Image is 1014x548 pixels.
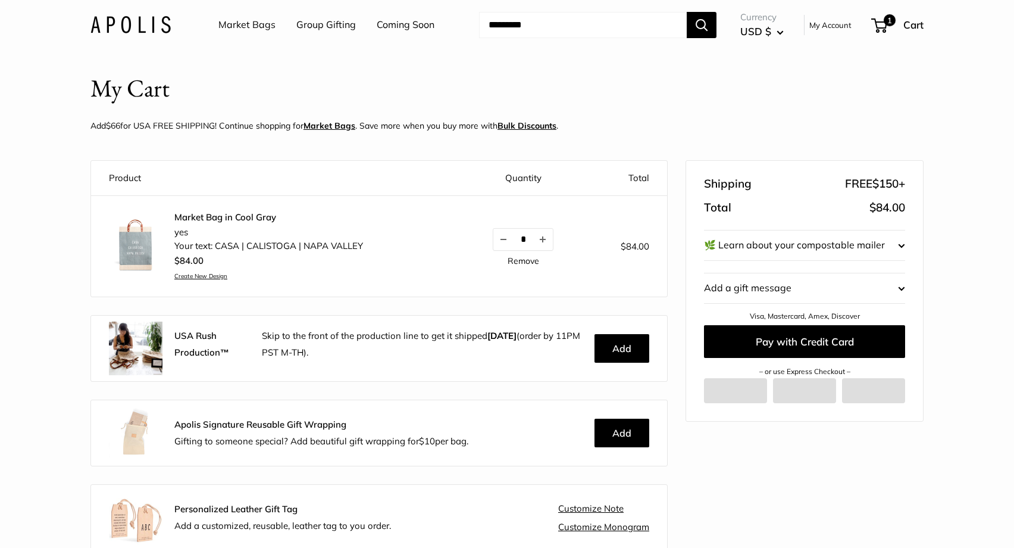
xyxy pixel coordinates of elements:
a: Customize Note [558,503,624,514]
span: 1 [884,14,896,26]
span: Currency [740,9,784,26]
a: Customize Monogram [558,522,649,533]
button: Search [687,12,716,38]
button: Add [594,334,649,363]
button: Add [594,419,649,447]
a: Remove [508,257,539,265]
img: Apolis_GiftWrapping_5_90x_2x.jpg [109,406,162,460]
a: Coming Soon [377,16,434,34]
a: 1 Cart [872,15,924,35]
span: Add a customized, reusable, leather tag to you order. [174,520,391,531]
strong: Personalized Leather Gift Tag [174,503,298,515]
th: Quantity [462,161,585,196]
button: Decrease quantity by 1 [493,229,514,250]
li: yes [174,226,363,239]
a: My Account [809,18,852,32]
button: 🌿 Learn about your compostable mailer [704,231,905,260]
span: $84.00 [869,200,905,214]
span: USD $ [740,25,771,38]
a: Group Gifting [296,16,356,34]
span: $84.00 [621,241,649,252]
p: Skip to the front of the production line to get it shipped (order by 11PM PST M-TH). [262,328,586,361]
a: – or use Express Checkout – [759,367,850,376]
a: Market Bags [218,16,276,34]
input: Search... [479,12,687,38]
span: $150 [872,176,899,191]
a: Create New Design [174,272,363,280]
a: Market Bag in Cool Gray [174,211,363,223]
button: Add a gift message [704,273,905,303]
span: Gifting to someone special? Add beautiful gift wrapping for per bag. [174,435,468,447]
p: Add for USA FREE SHIPPING! Continue shopping for . Save more when you buy more with . [90,118,558,133]
th: Total [585,161,667,196]
span: $10 [419,435,435,447]
span: $66 [106,120,120,131]
h1: My Cart [90,71,170,106]
span: Shipping [704,173,752,195]
strong: Apolis Signature Reusable Gift Wrapping [174,419,346,430]
b: [DATE] [487,330,517,341]
th: Product [91,161,462,196]
button: Increase quantity by 1 [533,229,553,250]
span: Cart [903,18,924,31]
u: Bulk Discounts [497,120,556,131]
button: Pay with Credit Card [704,325,905,358]
span: $84.00 [174,255,204,266]
li: Your text: CASA | CALISTOGA | NAPA VALLEY [174,239,363,253]
a: Visa, Mastercard, Amex, Discover [750,312,860,320]
input: Quantity [514,234,533,244]
strong: USA Rush Production™ [174,330,229,358]
span: FREE + [845,173,905,195]
img: Apolis_Leather-Gift-Tag_Group_180x.jpg [109,491,162,544]
span: Total [704,197,731,219]
img: rush.jpg [109,322,162,375]
img: Apolis [90,16,171,33]
button: USD $ [740,22,784,41]
a: Market Bags [303,120,355,131]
